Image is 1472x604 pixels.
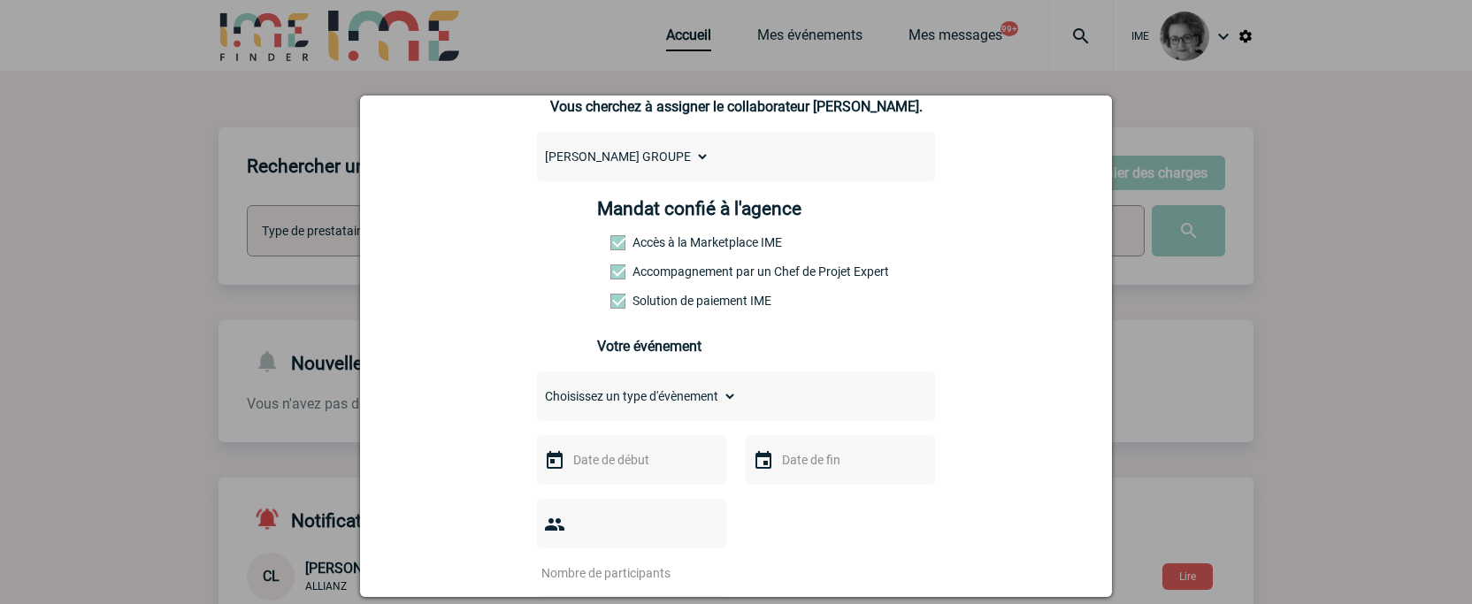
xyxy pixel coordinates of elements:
[569,448,691,471] input: Date de début
[610,294,688,308] label: Conformité aux process achat client, Prise en charge de la facturation, Mutualisation de plusieur...
[537,562,703,585] input: Nombre de participants
[537,98,935,115] p: Vous cherchez à assigner le collaborateur [PERSON_NAME].
[778,448,900,471] input: Date de fin
[597,338,876,355] h3: Votre événement
[610,235,688,249] label: Accès à la Marketplace IME
[610,264,688,279] label: Prestation payante
[597,198,801,219] h4: Mandat confié à l'agence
